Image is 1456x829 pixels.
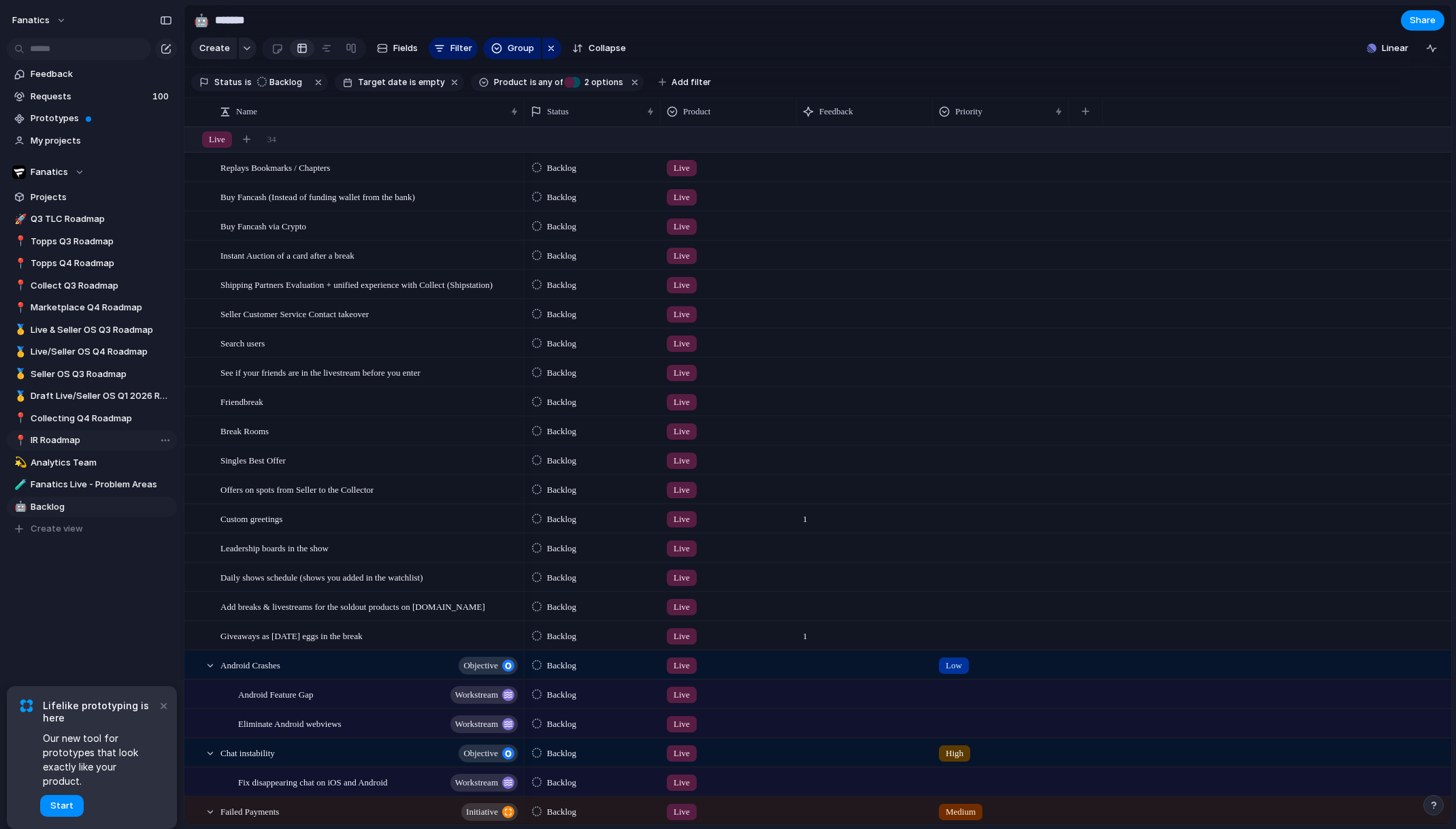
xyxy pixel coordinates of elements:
div: 📍Topps Q3 Roadmap [7,231,177,252]
button: workstream [450,774,518,792]
div: 🚀 [14,212,24,227]
button: Fields [371,37,423,59]
span: Shipping Partners Evaluation + unified experience with Collect (Shipstation) [220,276,493,292]
span: Collecting Q4 Roadmap [31,412,172,425]
span: Live [674,161,690,175]
a: Projects [7,187,177,208]
button: 📍 [12,235,26,248]
span: Live [674,395,690,409]
div: 📍 [14,278,24,293]
span: Group [508,42,534,55]
span: Backlog [547,395,576,409]
span: Low [946,659,962,672]
span: Backlog [547,425,576,438]
button: 📍 [12,279,26,293]
button: Add filter [650,73,719,92]
span: Topps Q4 Roadmap [31,257,172,270]
span: Topps Q3 Roadmap [31,235,172,248]
span: Backlog [547,513,576,526]
span: Live [674,425,690,438]
button: fanatics [6,10,73,31]
span: Backlog [547,659,576,672]
span: Backlog [547,220,576,233]
span: any of [537,76,563,88]
span: Status [547,105,569,118]
span: See if your friends are in the livestream before you enter [220,364,420,380]
button: Create [191,37,237,59]
button: is [242,75,254,90]
span: Draft Live/Seller OS Q1 2026 Roadmap [31,389,172,403]
button: 📍 [12,257,26,270]
span: Eliminate Android webviews [238,715,342,731]
button: 📍 [12,412,26,425]
span: Analytics Team [31,456,172,470]
span: Medium [946,805,976,819]
span: Backlog [547,776,576,790]
div: 🤖 [194,11,209,29]
span: Seller Customer Service Contact takeover [220,306,369,321]
span: workstream [455,715,498,734]
button: Share [1401,10,1444,31]
span: Seller OS Q3 Roadmap [31,368,172,381]
span: Collapse [589,42,626,55]
button: 💫 [12,456,26,470]
span: Product [683,105,710,118]
span: Backlog [547,688,576,702]
span: Live [674,747,690,760]
div: 📍Topps Q4 Roadmap [7,253,177,274]
a: 🥇Draft Live/Seller OS Q1 2026 Roadmap [7,386,177,406]
span: Start [50,799,73,813]
span: Live [674,308,690,321]
a: 🧪Fanatics Live - Problem Areas [7,474,177,495]
span: Live [674,571,690,585]
div: 📍 [14,300,24,316]
a: 📍Collect Q3 Roadmap [7,276,177,296]
span: Backlog [547,747,576,760]
span: 1 [797,622,813,643]
a: Requests100 [7,86,177,107]
span: Fanatics Live - Problem Areas [31,478,172,491]
button: objective [459,657,518,674]
button: is empty [408,75,446,90]
span: Backlog [31,500,172,514]
button: Linear [1361,38,1414,59]
span: Live [674,483,690,497]
span: 2 [580,77,591,87]
span: Android Feature Gap [238,686,313,702]
span: Chat instability [220,745,275,760]
span: Backlog [547,454,576,468]
a: 💫Analytics Team [7,453,177,473]
span: Custom greetings [220,510,282,526]
span: Add filter [672,76,711,88]
button: 📍 [12,301,26,314]
span: Live [674,191,690,204]
div: 📍Marketplace Q4 Roadmap [7,297,177,318]
button: Filter [429,37,478,59]
div: 🥇Live & Seller OS Q3 Roadmap [7,320,177,340]
span: Live/Seller OS Q4 Roadmap [31,345,172,359]
span: Live [674,337,690,351]
span: Projects [31,191,172,204]
span: is [530,76,537,88]
div: 📍IR Roadmap [7,430,177,451]
span: Feedback [31,67,172,81]
span: Fanatics [31,165,68,179]
span: Marketplace Q4 Roadmap [31,301,172,314]
span: Backlog [547,717,576,731]
button: Group [483,37,541,59]
span: Backlog [547,278,576,292]
button: workstream [450,686,518,704]
span: Backlog [547,191,576,204]
span: Live [674,249,690,263]
span: Singles Best Offer [220,452,286,468]
span: Our new tool for prototypes that look exactly like your product. [43,731,156,788]
span: Q3 TLC Roadmap [31,212,172,226]
span: Live [674,630,690,643]
span: Friendbreak [220,393,263,409]
span: Backlog [547,600,576,614]
span: Backlog [547,308,576,321]
span: Backlog [269,76,302,88]
div: 📍Collecting Q4 Roadmap [7,408,177,429]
